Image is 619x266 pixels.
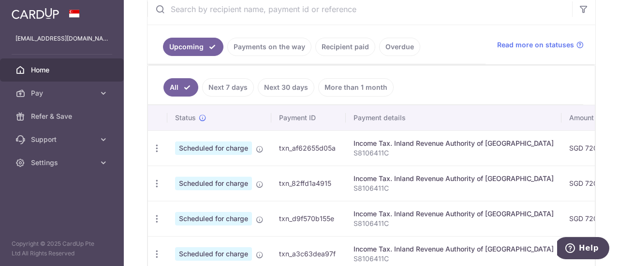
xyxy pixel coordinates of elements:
span: Pay [31,88,95,98]
span: Scheduled for charge [175,177,252,190]
span: Home [31,65,95,75]
span: Support [31,135,95,144]
span: Amount [569,113,594,123]
p: S8106411C [354,254,554,264]
a: Recipient paid [315,38,375,56]
td: txn_af62655d05a [271,130,346,166]
a: Payments on the way [227,38,311,56]
a: Overdue [379,38,420,56]
a: All [163,78,198,97]
a: More than 1 month [318,78,394,97]
p: S8106411C [354,183,554,193]
img: CardUp [12,8,59,19]
div: Income Tax. Inland Revenue Authority of [GEOGRAPHIC_DATA] [354,174,554,183]
p: S8106411C [354,148,554,158]
span: Scheduled for charge [175,141,252,155]
a: Next 7 days [202,78,254,97]
td: SGD 720.25 [561,166,616,201]
th: Payment ID [271,105,346,130]
a: Next 30 days [258,78,314,97]
div: Income Tax. Inland Revenue Authority of [GEOGRAPHIC_DATA] [354,139,554,148]
th: Payment details [346,105,561,130]
span: Status [175,113,196,123]
p: S8106411C [354,219,554,228]
span: Scheduled for charge [175,247,252,261]
p: [EMAIL_ADDRESS][DOMAIN_NAME] [15,34,108,43]
span: Read more on statuses [497,40,574,50]
iframe: Opens a widget where you can find more information [557,237,609,261]
span: Scheduled for charge [175,212,252,225]
td: SGD 720.25 [561,201,616,236]
a: Read more on statuses [497,40,584,50]
span: Refer & Save [31,112,95,121]
span: Settings [31,158,95,168]
div: Income Tax. Inland Revenue Authority of [GEOGRAPHIC_DATA] [354,244,554,254]
td: SGD 720.25 [561,130,616,166]
a: Upcoming [163,38,223,56]
td: txn_82ffd1a4915 [271,166,346,201]
div: Income Tax. Inland Revenue Authority of [GEOGRAPHIC_DATA] [354,209,554,219]
td: txn_d9f570b155e [271,201,346,236]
